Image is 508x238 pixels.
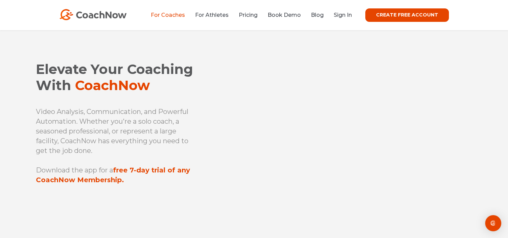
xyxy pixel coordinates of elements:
strong: free 7-day trial of any CoachNow Membership. [36,166,190,184]
a: Blog [311,12,324,18]
a: Pricing [239,12,258,18]
a: Book Demo [268,12,301,18]
div: Open Intercom Messenger [485,215,501,231]
a: For Athletes [195,12,229,18]
a: For Coaches [151,12,185,18]
a: CREATE FREE ACCOUNT [365,8,449,22]
p: Download the app for a [36,165,201,185]
a: Sign In [334,12,352,18]
p: Video Analysis, Communication, and Powerful Automation. Whether you're a solo coach, a seasoned p... [36,107,201,156]
img: CoachNow Logo [59,9,127,20]
iframe: YouTube video player [228,69,472,209]
iframe: Embedded CTA [77,201,160,219]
